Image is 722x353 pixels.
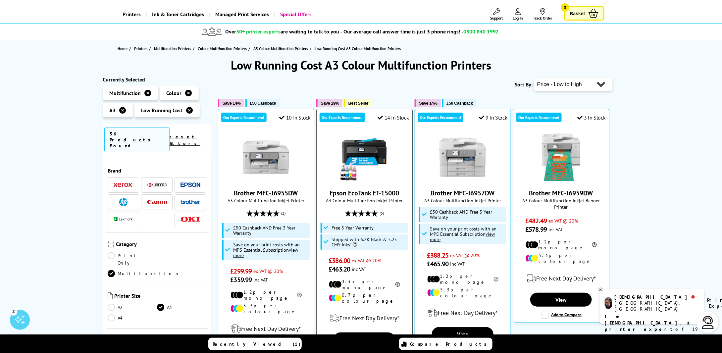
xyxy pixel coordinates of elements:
div: 9 In Stock [479,114,507,121]
span: Low Running Cost [141,107,182,114]
span: Compare Products [410,341,490,347]
a: Support [490,8,503,21]
div: modal_delivery [222,320,311,338]
img: Epson [180,182,200,187]
a: Kyocera [147,181,167,189]
a: Printers [118,6,146,23]
a: Epson [180,181,200,189]
div: modal_delivery [320,309,409,328]
span: £482.49 [526,217,547,225]
span: 0800 840 1992 [463,28,499,35]
button: Save 14% [218,99,244,107]
a: Compare Products [399,338,492,350]
p: of 19 years! Leave me a message and I'll respond ASAP [605,314,699,351]
span: 0 [561,3,569,12]
img: Kyocera [147,182,167,187]
a: reset filters [170,134,200,146]
div: Our Experts Recommend [221,113,267,122]
span: Colour [166,90,181,96]
a: Epson EcoTank ET-15000 [339,177,389,183]
a: Brother MFC-J6959DW [529,189,593,197]
span: £299.99 [231,267,252,276]
span: £50 Cashback AND Free 3 Year Warranty [233,225,308,236]
img: chris-livechat.png [605,297,612,309]
button: Save 14% [415,99,441,107]
a: Brother [180,198,200,206]
span: £578.99 [526,225,547,234]
span: Over are waiting to talk to you [225,28,339,35]
a: View [432,327,493,341]
a: Xerox [114,181,133,189]
span: £50 Cashback [447,101,473,106]
span: A3 [109,107,116,114]
a: Multifunction Printers [154,45,193,52]
a: Brother MFC-J6959DW [536,177,586,183]
a: Basket 0 [564,6,604,21]
span: 30+ printer experts [236,28,281,35]
a: Managed Print Services [209,6,274,23]
span: Category [116,241,206,249]
li: 1.2p per mono page [427,273,498,285]
span: - Our average call answer time is just 3 phone rings! - [340,28,499,35]
img: Lexmark [114,217,133,221]
span: 56 Products Found [104,127,170,152]
span: Save on your print costs with an MPS Essential Subscription [430,226,496,242]
span: Support [490,16,503,21]
span: Multifunction Printers [154,45,191,52]
div: 3 In Stock [577,114,606,121]
div: modal_delivery [418,304,507,322]
span: ex VAT @ 20% [450,252,480,258]
img: Epson EcoTank ET-15000 [339,132,389,182]
li: 5.3p per colour page [427,287,498,299]
a: Canon [147,198,167,206]
span: A3 Colour Multifunction Inkjet Banner Printer [517,197,606,210]
span: Save 19% [321,101,339,106]
div: 2 [10,308,17,315]
span: Free 5 Year Warranty [332,225,374,230]
span: Low Running Cost A3 Colour Multifunction Printers [315,46,401,51]
span: ex VAT @ 20% [253,268,283,274]
button: £50 Cashback [442,99,476,107]
a: Print Only [108,252,157,267]
span: A4 Colour Multifunction Inkjet Printer [320,197,409,204]
span: Multifunction [109,90,141,96]
a: Brother MFC-J6957DW [431,189,495,197]
span: inc VAT [450,261,465,267]
a: Recently Viewed (1) [208,338,302,350]
button: Best Seller [344,99,372,107]
span: (6) [380,207,384,220]
a: Multifunction [108,270,180,277]
a: A2 [108,304,157,311]
img: Brother MFC-J6955DW [241,132,291,182]
a: A3 Colour Multifunction Printers [253,45,310,52]
a: Brother MFC-J6955DW [234,189,298,197]
span: £50 Cashback [250,101,276,106]
a: Epson EcoTank ET-15000 [330,189,399,197]
a: Printers [134,45,149,52]
div: modal_delivery [517,269,606,288]
span: Printer Size [114,292,206,300]
img: Xerox [114,182,133,187]
span: Save 14% [223,101,241,106]
img: Category [108,241,114,247]
div: Currently Selected [103,76,211,83]
a: Track Order [533,8,552,21]
span: ex VAT @ 20% [352,257,381,264]
img: Brother MFC-J6959DW [536,132,586,182]
span: A3 Colour Multifunction Printers [253,45,308,52]
span: £463.20 [329,265,350,274]
a: Brother MFC-J6957DW [438,177,488,183]
a: Log In [513,8,523,21]
a: Colour Multifunction Printers [198,45,248,52]
span: ex VAT @ 20% [548,218,578,224]
a: A4 [108,314,157,322]
a: Lexmark [114,215,133,224]
span: £386.00 [329,256,350,265]
span: Ink & Toner Cartridges [152,6,204,23]
img: HP [119,198,128,206]
span: Printers [134,45,147,52]
label: Add to Compare [541,312,582,319]
li: 0.7p per colour page [329,292,400,304]
h1: Low Running Cost A3 Colour Multifunction Printers [103,57,619,73]
span: Shipped with 6.2K Black & 5.2k CMY Inks* [332,237,406,247]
